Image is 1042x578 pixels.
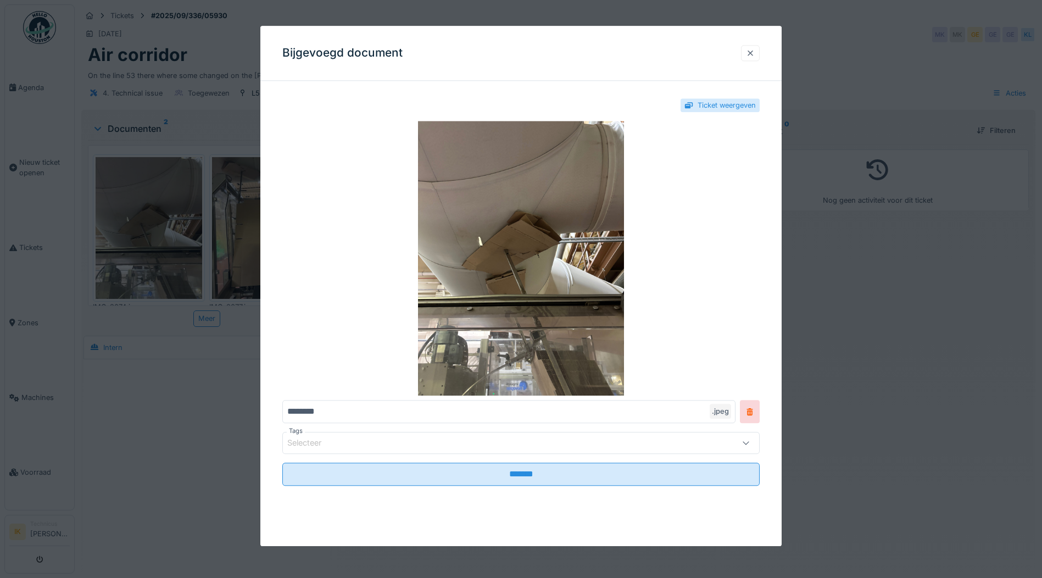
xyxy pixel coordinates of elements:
img: 47f86a55-db33-4d73-bacb-8905c51e1627-IMG_2074.jpeg [282,121,760,396]
div: .jpeg [710,404,731,419]
div: Selecteer [287,437,337,449]
div: Ticket weergeven [698,100,756,110]
h3: Bijgevoegd document [282,46,403,60]
label: Tags [287,427,305,436]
